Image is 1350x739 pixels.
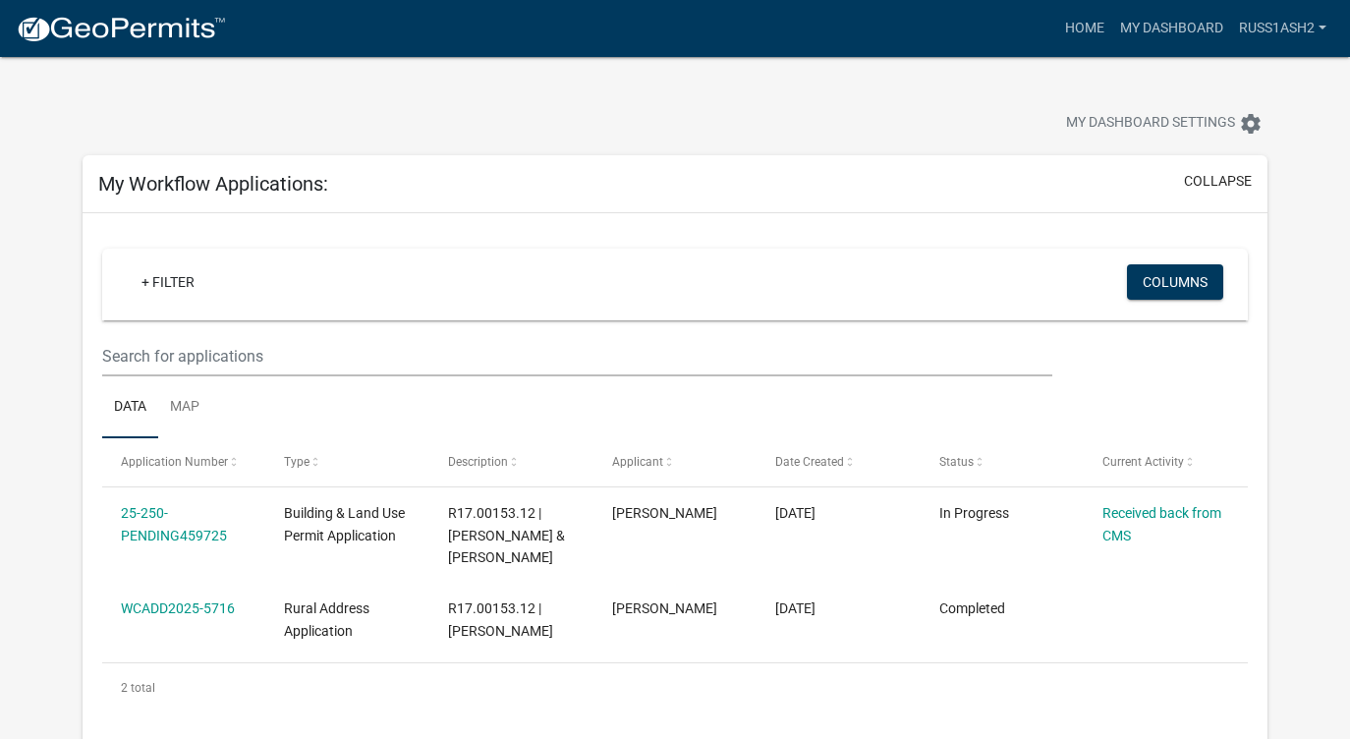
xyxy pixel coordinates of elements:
[121,505,227,543] a: 25-250-PENDING459725
[592,438,757,485] datatable-header-cell: Applicant
[612,600,717,616] span: Ashley Riley
[1112,10,1231,47] a: My Dashboard
[265,438,429,485] datatable-header-cell: Type
[284,600,369,639] span: Rural Address Application
[126,264,210,300] a: + Filter
[1066,112,1235,136] span: My Dashboard Settings
[284,455,309,469] span: Type
[1231,10,1334,47] a: Russ1Ash2
[1084,438,1248,485] datatable-header-cell: Current Activity
[448,505,565,566] span: R17.00153.12 | RUSSELL & ASHLEY RILEY
[98,172,328,196] h5: My Workflow Applications:
[921,438,1085,485] datatable-header-cell: Status
[775,600,816,616] span: 08/05/2025
[158,376,211,439] a: Map
[102,336,1052,376] input: Search for applications
[1057,10,1112,47] a: Home
[1102,505,1221,543] a: Received back from CMS
[612,505,717,521] span: Ashley Riley
[121,600,235,616] a: WCADD2025-5716
[121,455,228,469] span: Application Number
[1102,455,1184,469] span: Current Activity
[448,600,553,639] span: R17.00153.12 | Riley, Ashley
[429,438,593,485] datatable-header-cell: Description
[939,455,974,469] span: Status
[939,600,1005,616] span: Completed
[757,438,921,485] datatable-header-cell: Date Created
[612,455,663,469] span: Applicant
[102,376,158,439] a: Data
[448,455,508,469] span: Description
[1184,171,1252,192] button: collapse
[1127,264,1223,300] button: Columns
[102,438,266,485] datatable-header-cell: Application Number
[939,505,1009,521] span: In Progress
[83,213,1268,731] div: collapse
[1050,104,1278,142] button: My Dashboard Settingssettings
[284,505,405,543] span: Building & Land Use Permit Application
[775,505,816,521] span: 08/05/2025
[1239,112,1263,136] i: settings
[102,663,1249,712] div: 2 total
[775,455,844,469] span: Date Created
